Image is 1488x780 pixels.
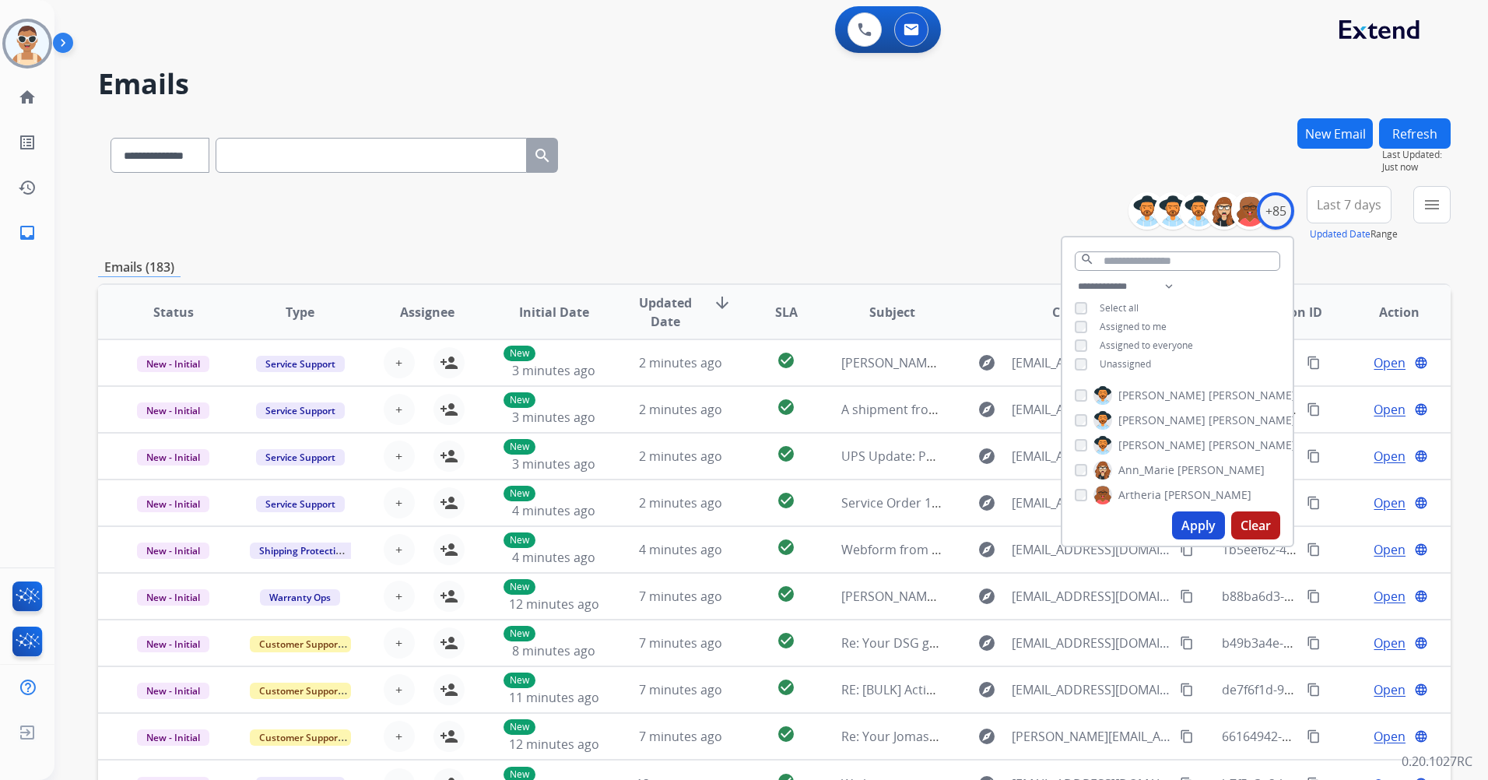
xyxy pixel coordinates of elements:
[1100,357,1151,371] span: Unassigned
[1222,588,1459,605] span: b88ba6d3-cab9-4fec-b6ac-8c3e1ce96d30
[977,634,996,652] mat-icon: explore
[1012,680,1171,699] span: [EMAIL_ADDRESS][DOMAIN_NAME]
[1414,543,1428,557] mat-icon: language
[137,636,209,652] span: New - Initial
[1374,494,1406,512] span: Open
[1222,681,1453,698] span: de7f6f1d-9eaa-44ab-951a-c49cf0865e56
[639,448,722,465] span: 2 minutes ago
[1100,301,1139,314] span: Select all
[18,223,37,242] mat-icon: inbox
[1402,752,1472,771] p: 0.20.1027RC
[977,587,996,606] mat-icon: explore
[384,627,415,659] button: +
[98,258,181,277] p: Emails (183)
[630,293,700,331] span: Updated Date
[1180,729,1194,743] mat-icon: content_copy
[250,636,351,652] span: Customer Support
[1374,680,1406,699] span: Open
[1012,353,1171,372] span: [EMAIL_ADDRESS][DOMAIN_NAME]
[250,729,351,746] span: Customer Support
[98,69,1451,100] h2: Emails
[1080,252,1094,266] mat-icon: search
[512,549,595,566] span: 4 minutes ago
[395,727,402,746] span: +
[256,496,345,512] span: Service Support
[841,448,1026,465] span: UPS Update: Package Delivered
[1423,195,1441,214] mat-icon: menu
[440,447,458,466] mat-icon: person_add
[869,303,915,321] span: Subject
[384,487,415,518] button: +
[1307,496,1321,510] mat-icon: content_copy
[841,541,1194,558] span: Webform from [EMAIL_ADDRESS][DOMAIN_NAME] on [DATE]
[509,596,599,613] span: 12 minutes ago
[256,356,345,372] span: Service Support
[153,303,194,321] span: Status
[1382,149,1451,161] span: Last Updated:
[1257,192,1294,230] div: +85
[841,494,1283,511] span: Service Order 1b698adb-f88b-4789-a4ea-590a26eb685a Booked with Velofix
[1012,634,1171,652] span: [EMAIL_ADDRESS][DOMAIN_NAME]
[777,678,795,697] mat-icon: check_circle
[1414,496,1428,510] mat-icon: language
[777,538,795,557] mat-icon: check_circle
[504,719,535,735] p: New
[1118,462,1174,478] span: Ann_Marie
[777,725,795,743] mat-icon: check_circle
[1222,634,1458,652] span: b49b3a4e-538f-4d97-84e1-d7325dc9fac3
[440,587,458,606] mat-icon: person_add
[1177,462,1265,478] span: [PERSON_NAME]
[1374,400,1406,419] span: Open
[1317,202,1381,208] span: Last 7 days
[250,543,356,559] span: Shipping Protection
[1222,728,1458,745] span: 66164942-17b2-453a-996f-363e183910c4
[1012,727,1171,746] span: [PERSON_NAME][EMAIL_ADDRESS][DOMAIN_NAME]
[1382,161,1451,174] span: Just now
[977,447,996,466] mat-icon: explore
[395,540,402,559] span: +
[777,585,795,603] mat-icon: check_circle
[395,494,402,512] span: +
[137,496,209,512] span: New - Initial
[841,634,1044,652] span: Re: Your DSG gift card is on its way
[1414,683,1428,697] mat-icon: language
[1374,587,1406,606] span: Open
[504,392,535,408] p: New
[512,409,595,426] span: 3 minutes ago
[440,634,458,652] mat-icon: person_add
[504,486,535,501] p: New
[1307,636,1321,650] mat-icon: content_copy
[1172,511,1225,539] button: Apply
[18,133,37,152] mat-icon: list_alt
[1374,727,1406,746] span: Open
[384,441,415,472] button: +
[1374,447,1406,466] span: Open
[533,146,552,165] mat-icon: search
[1374,353,1406,372] span: Open
[1307,683,1321,697] mat-icon: content_copy
[440,540,458,559] mat-icon: person_add
[512,502,595,519] span: 4 minutes ago
[639,401,722,418] span: 2 minutes ago
[18,178,37,197] mat-icon: history
[1180,589,1194,603] mat-icon: content_copy
[1180,636,1194,650] mat-icon: content_copy
[395,400,402,419] span: +
[1052,303,1113,321] span: Customer
[1012,494,1171,512] span: [EMAIL_ADDRESS][DOMAIN_NAME]
[395,353,402,372] span: +
[509,689,599,706] span: 11 minutes ago
[440,494,458,512] mat-icon: person_add
[1118,437,1205,453] span: [PERSON_NAME]
[1012,540,1171,559] span: [EMAIL_ADDRESS][DOMAIN_NAME]
[504,626,535,641] p: New
[440,353,458,372] mat-icon: person_add
[1374,634,1406,652] span: Open
[639,588,722,605] span: 7 minutes ago
[384,674,415,705] button: +
[400,303,454,321] span: Assignee
[384,394,415,425] button: +
[1118,388,1205,403] span: [PERSON_NAME]
[440,680,458,699] mat-icon: person_add
[384,534,415,565] button: +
